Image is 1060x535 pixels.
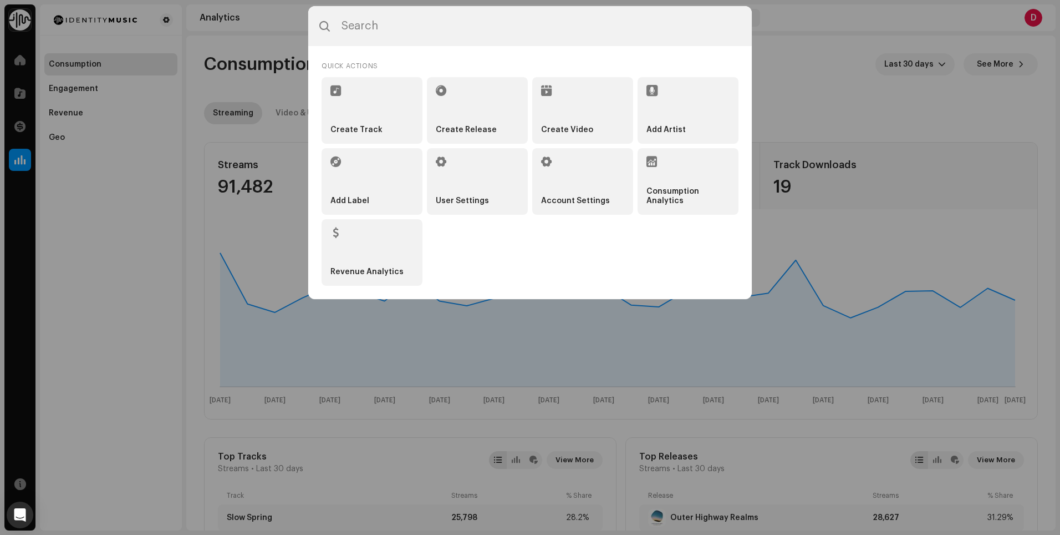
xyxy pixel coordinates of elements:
strong: User Settings [436,196,489,206]
div: Quick Actions [322,59,738,73]
strong: Create Track [330,125,383,135]
strong: Create Video [541,125,593,135]
div: Open Intercom Messenger [7,502,33,528]
input: Search [308,6,752,46]
strong: Add Label [330,196,369,206]
strong: Add Artist [646,125,686,135]
strong: Consumption Analytics [646,187,730,206]
strong: Create Release [436,125,497,135]
strong: Account Settings [541,196,610,206]
strong: Revenue Analytics [330,267,404,277]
